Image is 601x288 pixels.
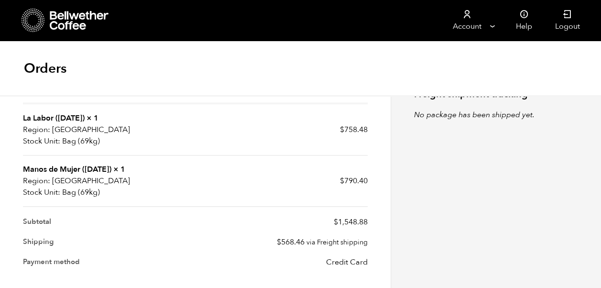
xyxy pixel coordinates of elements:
[23,135,196,147] p: Bag (69kg)
[23,135,60,147] strong: Stock Unit:
[23,252,196,272] th: Payment method
[23,113,85,123] a: La Labor ([DATE])
[24,60,66,77] h1: Orders
[196,252,368,272] td: Credit Card
[334,217,368,227] span: 1,548.88
[277,237,281,247] span: $
[340,124,344,135] span: $
[23,187,196,198] p: Bag (69kg)
[23,124,196,135] p: [GEOGRAPHIC_DATA]
[87,113,98,123] strong: × 1
[23,175,50,187] strong: Region:
[414,110,535,120] i: No package has been shipped yet.
[277,237,305,247] span: 568.46
[414,89,578,100] h2: Freight shipment tracking
[23,187,60,198] strong: Stock Unit:
[23,164,111,175] a: Manos de Mujer ([DATE])
[23,175,196,187] p: [GEOGRAPHIC_DATA]
[334,217,338,227] span: $
[340,176,368,186] bdi: 790.40
[340,124,368,135] bdi: 758.48
[23,232,196,252] th: Shipping
[340,176,344,186] span: $
[23,124,50,135] strong: Region:
[23,207,196,232] th: Subtotal
[113,164,125,175] strong: × 1
[306,238,368,247] small: via Freight shipping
